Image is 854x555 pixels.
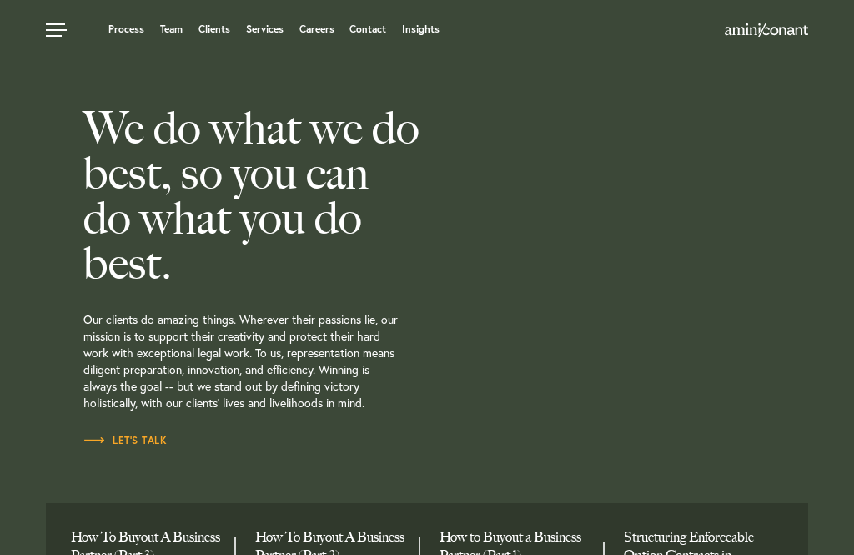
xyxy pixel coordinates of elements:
[83,286,485,432] p: Our clients do amazing things. Wherever their passions lie, our mission is to support their creat...
[402,24,440,34] a: Insights
[160,24,183,34] a: Team
[198,24,230,34] a: Clients
[83,436,167,446] span: Let’s Talk
[349,24,386,34] a: Contact
[725,23,808,37] img: Amini & Conant
[108,24,144,34] a: Process
[246,24,284,34] a: Services
[83,432,167,449] a: Let’s Talk
[299,24,334,34] a: Careers
[83,106,485,286] h2: We do what we do best, so you can do what you do best.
